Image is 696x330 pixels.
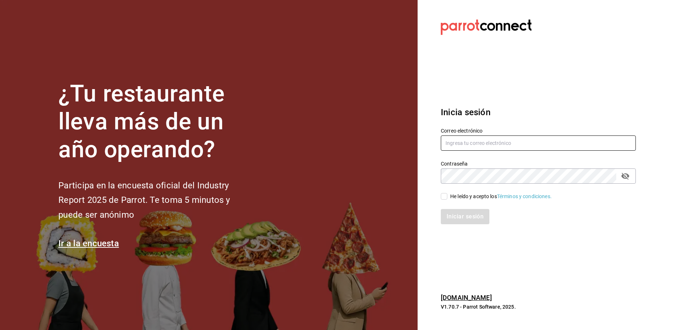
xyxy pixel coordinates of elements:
[497,193,552,199] a: Términos y condiciones.
[441,303,636,310] p: V1.70.7 - Parrot Software, 2025.
[441,106,636,119] h3: Inicia sesión
[450,193,552,200] div: He leído y acepto los
[441,294,492,301] a: [DOMAIN_NAME]
[619,170,631,182] button: passwordField
[58,178,254,222] h2: Participa en la encuesta oficial del Industry Report 2025 de Parrot. Te toma 5 minutos y puede se...
[441,161,636,166] label: Contraseña
[58,238,119,248] a: Ir a la encuesta
[58,80,254,163] h1: ¿Tu restaurante lleva más de un año operando?
[441,135,636,151] input: Ingresa tu correo electrónico
[441,128,636,133] label: Correo electrónico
